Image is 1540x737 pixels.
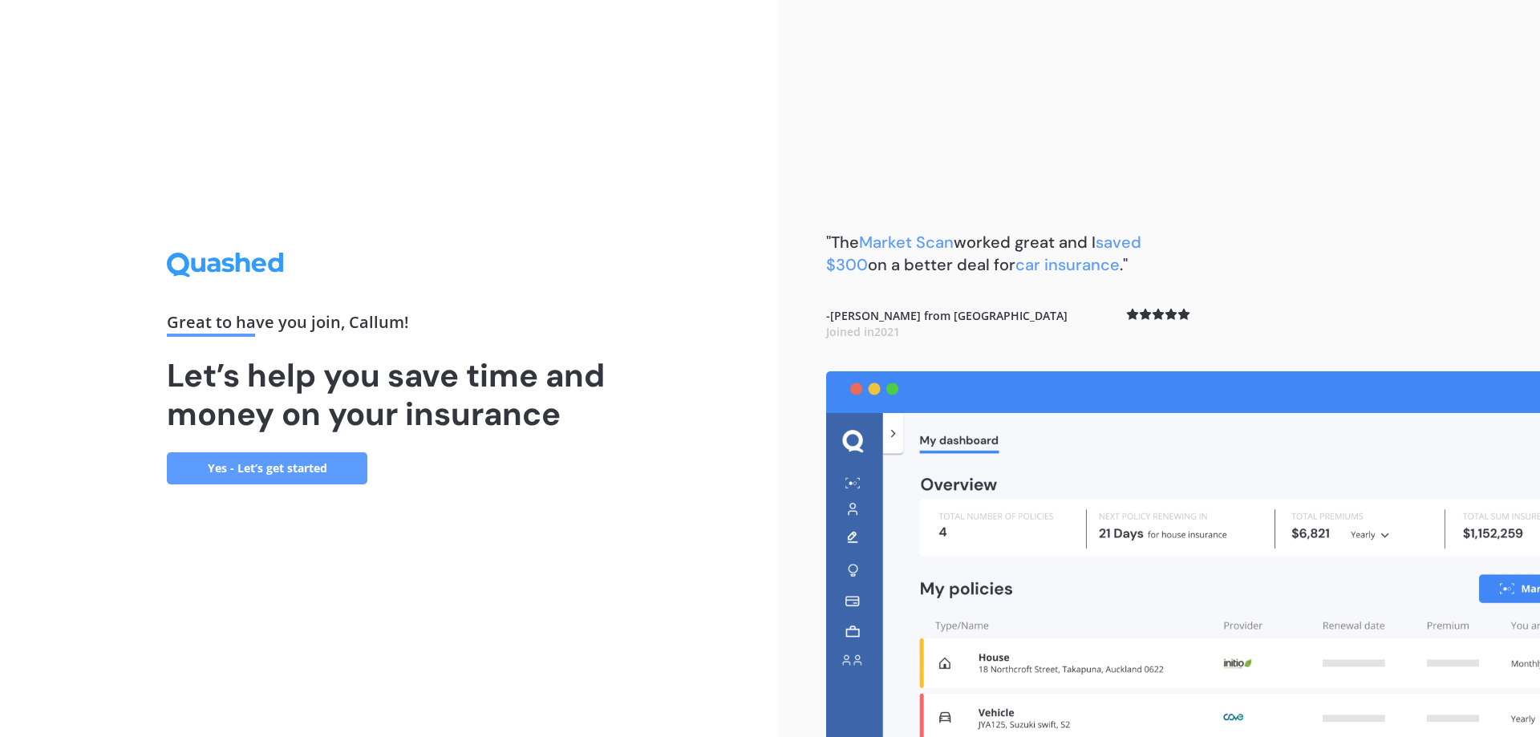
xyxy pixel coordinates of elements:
span: car insurance [1015,254,1120,275]
span: saved $300 [826,232,1141,275]
span: Joined in 2021 [826,324,900,339]
span: Market Scan [859,232,954,253]
img: dashboard.webp [826,371,1540,737]
div: Great to have you join , Callum ! [167,314,611,337]
b: "The worked great and I on a better deal for ." [826,232,1141,275]
b: - [PERSON_NAME] from [GEOGRAPHIC_DATA] [826,308,1068,339]
a: Yes - Let’s get started [167,452,367,484]
h1: Let’s help you save time and money on your insurance [167,356,611,433]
